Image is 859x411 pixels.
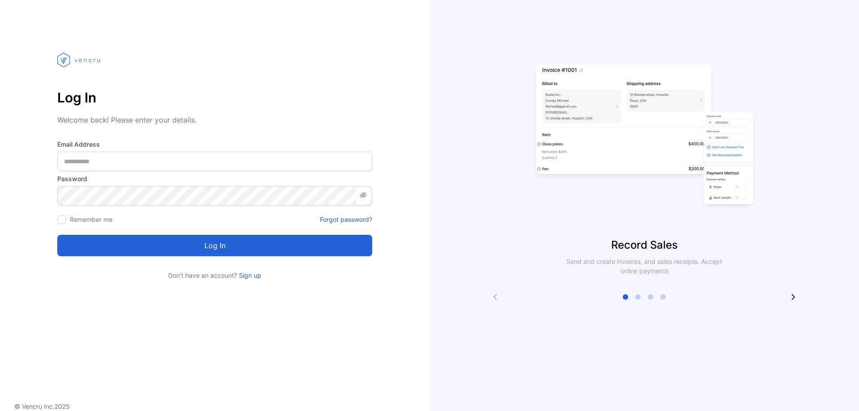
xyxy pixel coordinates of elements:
[70,216,112,223] label: Remember me
[57,174,372,183] label: Password
[57,271,372,280] p: Don't have an account?
[558,257,730,275] p: Send and create invoices, and sales receipts. Accept online payments
[320,215,372,224] a: Forgot password?
[57,87,372,108] p: Log In
[237,271,261,279] a: Sign up
[57,36,102,84] img: vencru logo
[57,235,372,256] button: Log in
[57,114,372,125] p: Welcome back! Please enter your details.
[57,140,372,149] label: Email Address
[532,36,756,237] img: slider image
[429,237,859,253] p: Record Sales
